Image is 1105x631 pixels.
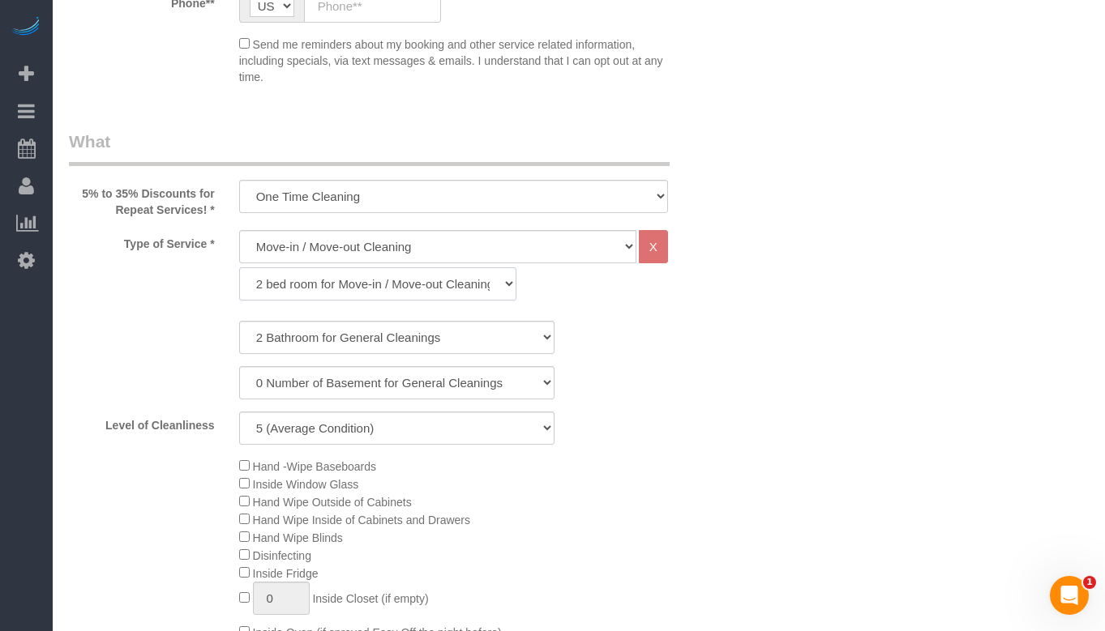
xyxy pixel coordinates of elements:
[253,460,377,473] span: Hand -Wipe Baseboards
[253,478,359,491] span: Inside Window Glass
[57,411,227,433] label: Level of Cleanliness
[57,180,227,218] label: 5% to 35% Discounts for Repeat Services! *
[253,549,311,562] span: Disinfecting
[69,130,670,166] legend: What
[1050,576,1089,615] iframe: Intercom live chat
[253,496,412,509] span: Hand Wipe Outside of Cabinets
[239,38,663,83] span: Send me reminders about my booking and other service related information, including specials, via...
[312,592,428,605] span: Inside Closet (if empty)
[253,531,343,544] span: Hand Wipe Blinds
[10,16,42,39] img: Automaid Logo
[253,514,470,527] span: Hand Wipe Inside of Cabinets and Drawers
[253,567,319,580] span: Inside Fridge
[57,230,227,252] label: Type of Service *
[1083,576,1096,589] span: 1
